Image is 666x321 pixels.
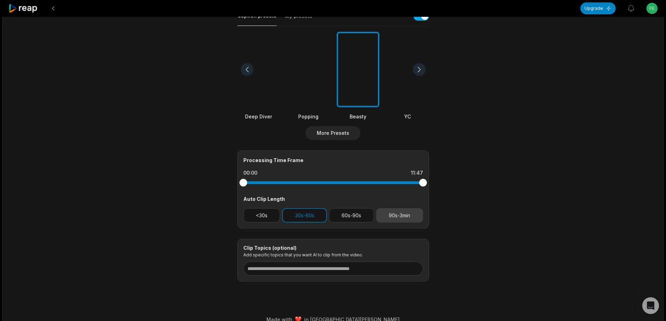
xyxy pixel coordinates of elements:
[376,208,423,222] button: 90s-3min
[411,169,423,176] div: 11:47
[580,2,616,14] button: Upgrade
[243,169,257,176] div: 00:00
[306,126,360,140] button: More Presets
[285,13,312,26] button: My presets
[243,156,423,164] div: Processing Time Frame
[243,252,423,257] p: Add specific topics that you want AI to clip from the video.
[243,195,423,203] div: Auto Clip Length
[287,113,330,120] div: Popping
[237,113,280,120] div: Deep Diver
[237,12,277,26] button: Caption presets
[386,113,429,120] div: YC
[642,297,659,314] div: Open Intercom Messenger
[243,245,423,251] div: Clip Topics (optional)
[282,208,327,222] button: 30s-60s
[337,113,379,120] div: Beasty
[329,208,374,222] button: 60s-90s
[243,208,280,222] button: <30s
